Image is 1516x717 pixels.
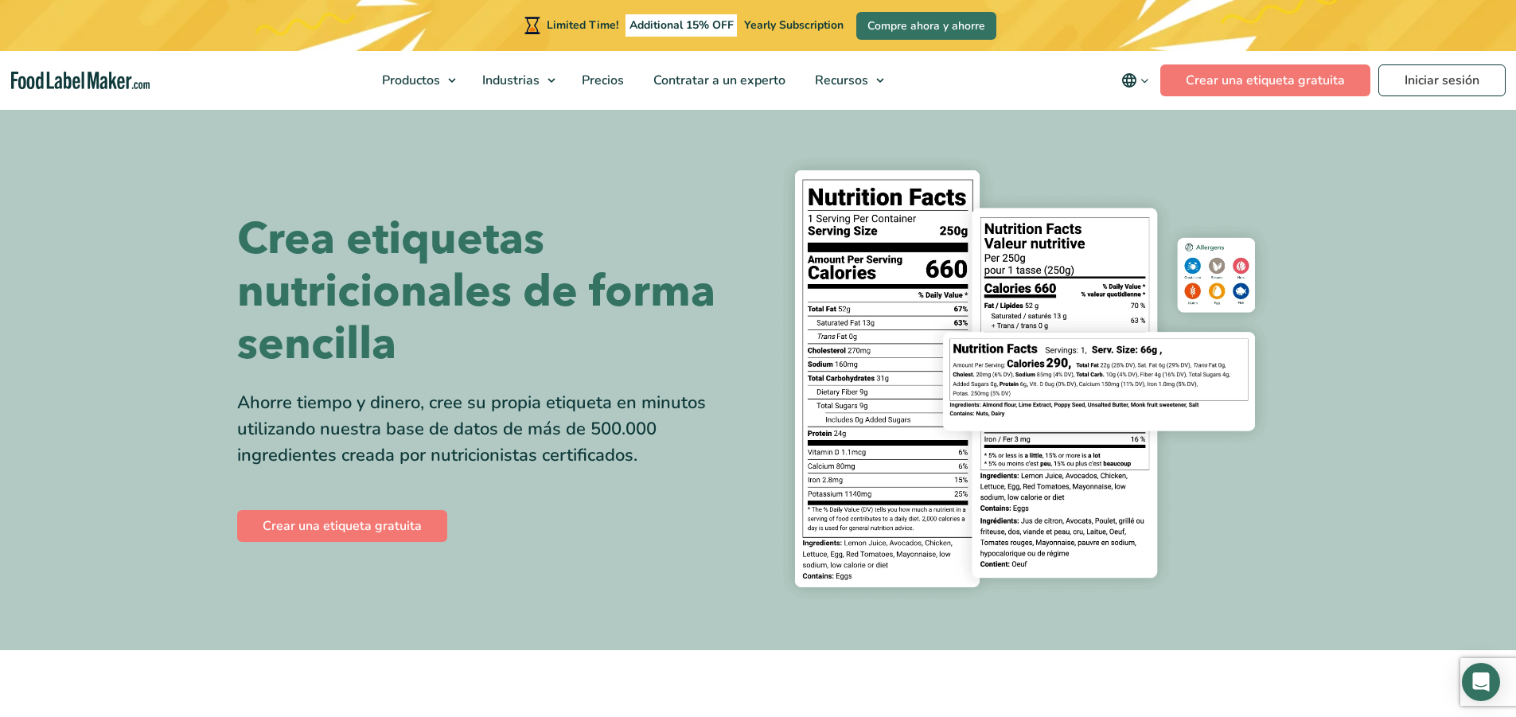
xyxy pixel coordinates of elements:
[368,51,464,110] a: Productos
[237,510,447,542] a: Crear una etiqueta gratuita
[856,12,996,40] a: Compre ahora y ahorre
[649,72,787,89] span: Contratar a un experto
[1462,663,1500,701] div: Open Intercom Messenger
[477,72,541,89] span: Industrias
[468,51,563,110] a: Industrias
[577,72,625,89] span: Precios
[567,51,635,110] a: Precios
[237,213,746,371] h1: Crea etiquetas nutricionales de forma sencilla
[377,72,442,89] span: Productos
[639,51,797,110] a: Contratar a un experto
[801,51,892,110] a: Recursos
[237,390,746,469] div: Ahorre tiempo y dinero, cree su propia etiqueta en minutos utilizando nuestra base de datos de má...
[625,14,738,37] span: Additional 15% OFF
[810,72,870,89] span: Recursos
[744,18,844,33] span: Yearly Subscription
[1378,64,1506,96] a: Iniciar sesión
[1160,64,1370,96] a: Crear una etiqueta gratuita
[547,18,618,33] span: Limited Time!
